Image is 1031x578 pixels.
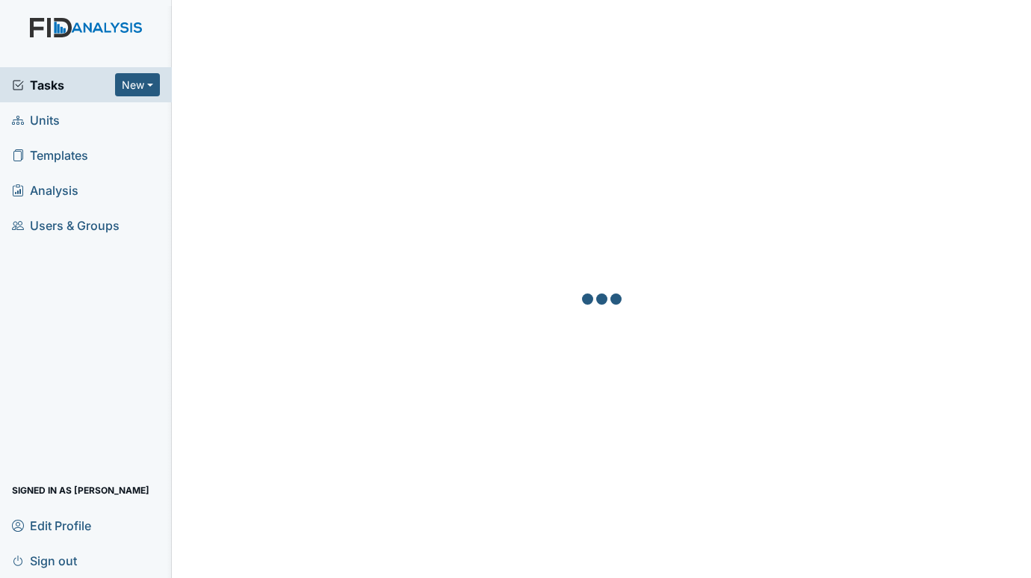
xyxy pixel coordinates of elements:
button: New [115,73,160,96]
span: Signed in as [PERSON_NAME] [12,479,149,502]
span: Units [12,108,60,131]
span: Analysis [12,178,78,202]
span: Sign out [12,549,77,572]
span: Templates [12,143,88,167]
span: Users & Groups [12,214,120,237]
a: Tasks [12,76,115,94]
span: Edit Profile [12,514,91,537]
